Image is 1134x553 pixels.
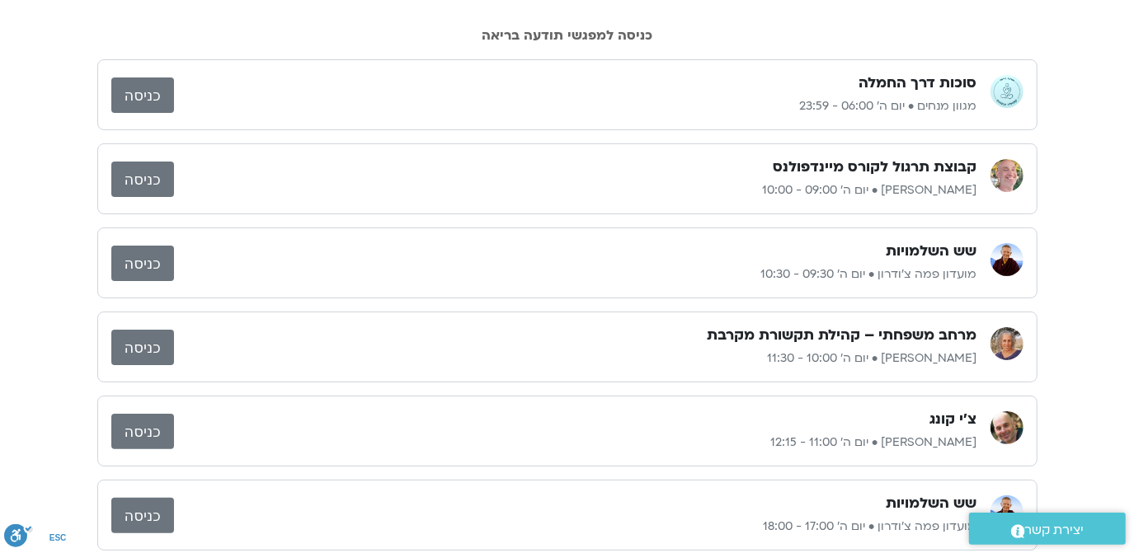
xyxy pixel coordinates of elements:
[990,411,1023,444] img: אריאל מירוז
[990,243,1023,276] img: מועדון פמה צ'ודרון
[111,414,174,449] a: כניסה
[774,157,977,177] h3: קבוצת תרגול לקורס מיינדפולנס
[708,326,977,345] h3: מרחב משפחתי – קהילת תקשורת מקרבת
[930,410,977,429] h3: צ'י קונג
[859,73,977,93] h3: סוכות דרך החמלה
[990,159,1023,192] img: רון אלון
[111,498,174,533] a: כניסה
[887,494,977,513] h3: שש השלמויות
[174,265,977,284] p: מועדון פמה צ'ודרון • יום ה׳ 09:30 - 10:30
[990,75,1023,108] img: מגוון מנחים
[174,96,977,116] p: מגוון מנחים • יום ה׳ 06:00 - 23:59
[174,517,977,537] p: מועדון פמה צ'ודרון • יום ה׳ 17:00 - 18:00
[111,162,174,197] a: כניסה
[887,241,977,261] h3: שש השלמויות
[1025,519,1085,541] span: יצירת קשר
[174,180,977,200] p: [PERSON_NAME] • יום ה׳ 09:00 - 10:00
[969,513,1126,545] a: יצירת קשר
[990,327,1023,360] img: שגית רוסו יצחקי
[111,77,174,113] a: כניסה
[990,495,1023,528] img: מועדון פמה צ'ודרון
[174,433,977,452] p: [PERSON_NAME] • יום ה׳ 11:00 - 12:15
[174,349,977,368] p: [PERSON_NAME] • יום ה׳ 10:00 - 11:30
[111,246,174,281] a: כניסה
[97,28,1038,43] h2: כניסה למפגשי תודעה בריאה
[111,330,174,365] a: כניסה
